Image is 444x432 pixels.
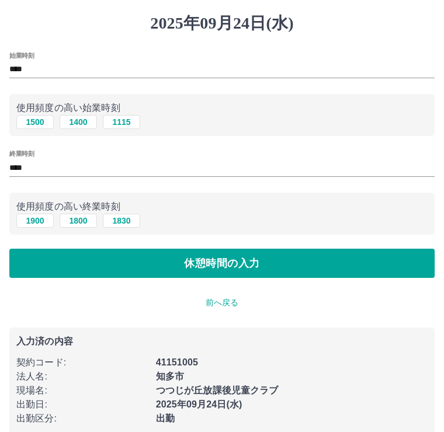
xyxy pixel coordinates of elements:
[156,357,198,367] b: 41151005
[103,115,140,129] button: 1115
[16,337,428,346] p: 入力済の内容
[16,214,54,228] button: 1900
[16,370,149,384] p: 法人名 :
[16,101,428,115] p: 使用頻度の高い始業時刻
[16,115,54,129] button: 1500
[16,412,149,426] p: 出勤区分 :
[9,149,34,158] label: 終業時刻
[60,115,97,129] button: 1400
[9,51,34,60] label: 始業時刻
[16,384,149,398] p: 現場名 :
[60,214,97,228] button: 1800
[16,200,428,214] p: 使用頻度の高い終業時刻
[9,297,435,309] p: 前へ戻る
[156,371,184,381] b: 知多市
[16,398,149,412] p: 出勤日 :
[156,413,175,423] b: 出勤
[156,385,279,395] b: つつじが丘放課後児童クラブ
[103,214,140,228] button: 1830
[9,249,435,278] button: 休憩時間の入力
[9,13,435,33] h1: 2025年09月24日(水)
[16,356,149,370] p: 契約コード :
[156,399,242,409] b: 2025年09月24日(水)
